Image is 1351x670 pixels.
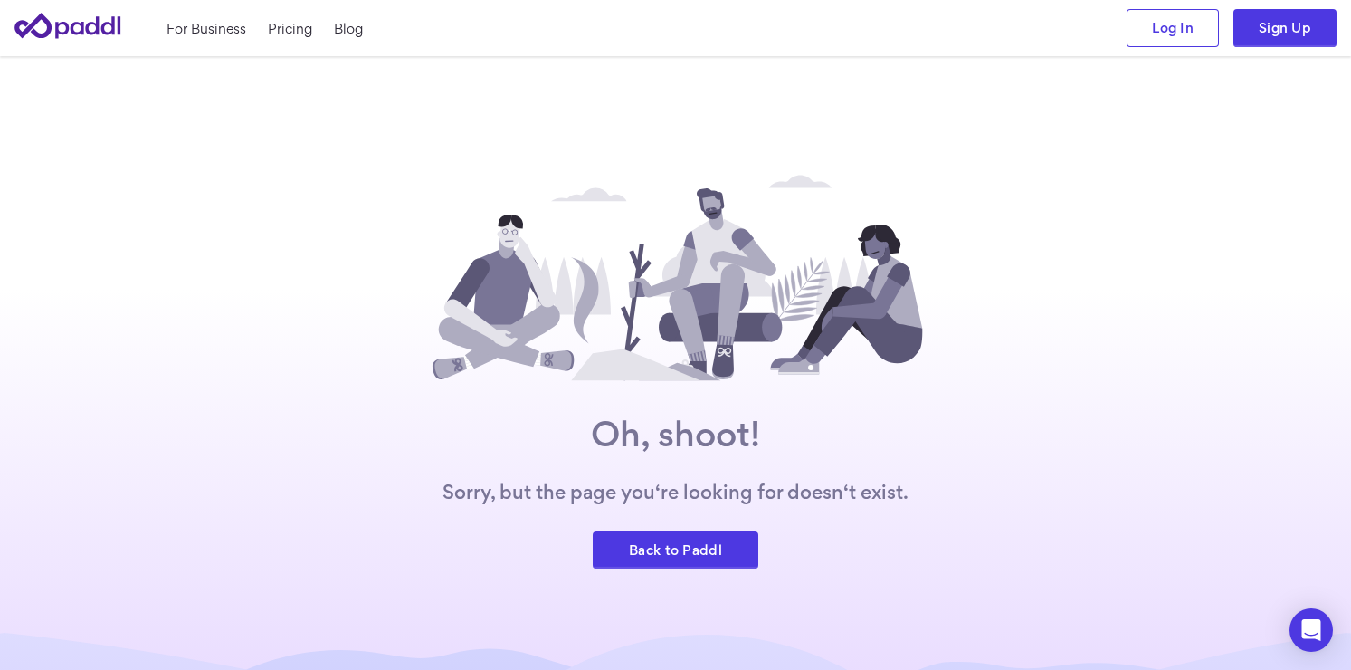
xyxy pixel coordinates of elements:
a: Blog [334,19,363,38]
div: Open Intercom Messenger [1289,608,1333,652]
a: Log In [1127,9,1219,47]
a: For Business [166,19,246,38]
div: Oh, shoot! [591,416,760,452]
a: Sign Up [1233,9,1337,47]
a: Back to Paddl [593,531,758,569]
a: Pricing [268,19,312,38]
div: Sorry, but the page you‘re looking for doesn‘t exist. [442,481,909,502]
